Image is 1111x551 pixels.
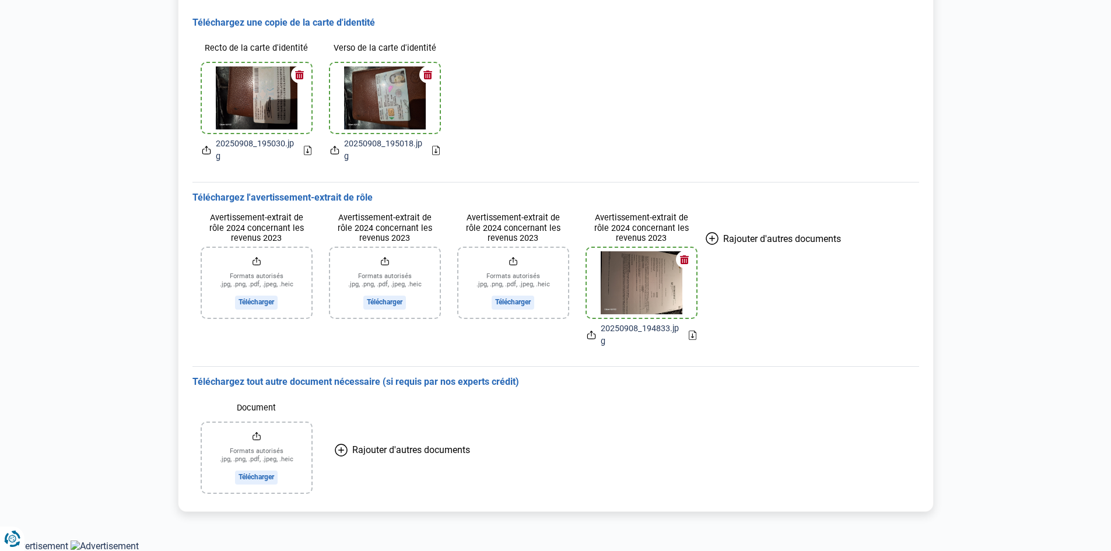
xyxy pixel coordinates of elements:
img: idCard1File [216,66,297,129]
label: Avertissement-extrait de rôle 2024 concernant les revenus 2023 [458,213,568,243]
label: Verso de la carte d'identité [330,38,440,58]
img: taxCertificateProfessionalActivity4File [601,251,682,314]
label: Recto de la carte d'identité [202,38,311,58]
label: Avertissement-extrait de rôle 2024 concernant les revenus 2023 [330,213,440,243]
a: Download [304,146,311,155]
h3: Téléchargez tout autre document nécessaire (si requis par nos experts crédit) [192,376,919,388]
h3: Téléchargez une copie de la carte d'identité [192,17,919,29]
label: Avertissement-extrait de rôle 2024 concernant les revenus 2023 [587,213,696,243]
a: Download [689,331,696,340]
label: Document [202,398,311,418]
button: Rajouter d'autres documents [321,398,484,502]
span: 20250908_194833.jpg [601,322,679,348]
span: 20250908_195030.jpg [216,138,295,163]
a: Download [432,146,440,155]
img: idCard2File [344,66,426,129]
label: Avertissement-extrait de rôle 2024 concernant les revenus 2023 [202,213,311,243]
span: Rajouter d'autres documents [352,444,470,455]
span: Rajouter d'autres documents [723,233,841,244]
button: Rajouter d'autres documents [706,203,841,273]
span: 20250908_195018.jpg [344,138,423,163]
h3: Téléchargez l'avertissement-extrait de rôle [192,192,919,204]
